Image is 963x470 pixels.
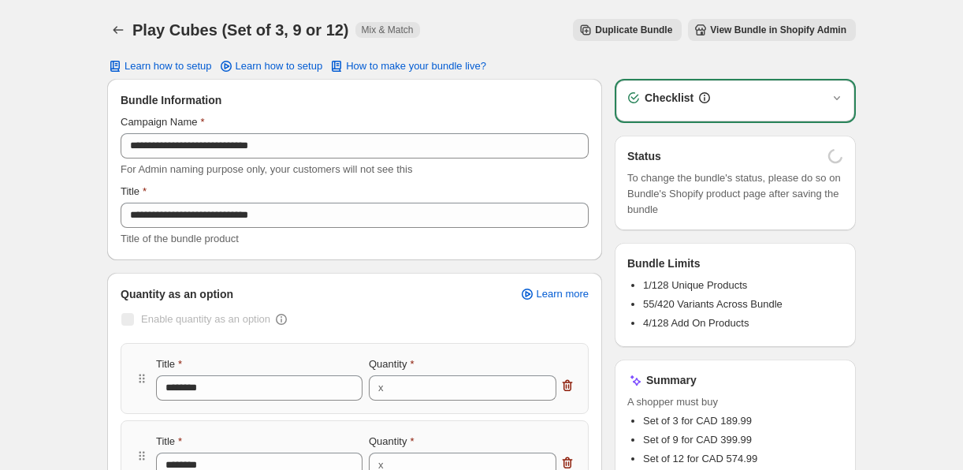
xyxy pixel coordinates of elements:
[537,288,589,300] span: Learn more
[643,317,749,329] span: 4/128 Add On Products
[98,55,221,77] button: Learn how to setup
[121,184,147,200] label: Title
[573,19,682,41] button: Duplicate Bundle
[125,60,212,73] span: Learn how to setup
[643,279,747,291] span: 1/128 Unique Products
[156,434,182,449] label: Title
[510,283,598,305] a: Learn more
[346,60,486,73] span: How to make your bundle live?
[378,380,384,396] div: x
[236,60,323,73] span: Learn how to setup
[627,256,701,271] h3: Bundle Limits
[121,114,205,130] label: Campaign Name
[643,298,783,310] span: 55/420 Variants Across Bundle
[209,55,333,77] a: Learn how to setup
[595,24,672,36] span: Duplicate Bundle
[627,148,661,164] h3: Status
[645,90,693,106] h3: Checklist
[121,233,239,244] span: Title of the bundle product
[369,434,414,449] label: Quantity
[643,413,843,429] li: Set of 3 for CAD 189.99
[107,19,129,41] button: Back
[156,356,182,372] label: Title
[646,372,697,388] h3: Summary
[132,21,349,39] h1: Play Cubes (Set of 3, 9 or 12)
[627,170,843,218] span: To change the bundle's status, please do so on Bundle's Shopify product page after saving the bundle
[319,55,496,77] button: How to make your bundle live?
[688,19,856,41] button: View Bundle in Shopify Admin
[627,394,843,410] span: A shopper must buy
[121,163,412,175] span: For Admin naming purpose only, your customers will not see this
[121,92,221,108] span: Bundle Information
[121,286,233,302] span: Quantity as an option
[643,451,843,467] li: Set of 12 for CAD 574.99
[362,24,414,36] span: Mix & Match
[643,432,843,448] li: Set of 9 for CAD 399.99
[369,356,414,372] label: Quantity
[141,313,270,325] span: Enable quantity as an option
[710,24,846,36] span: View Bundle in Shopify Admin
